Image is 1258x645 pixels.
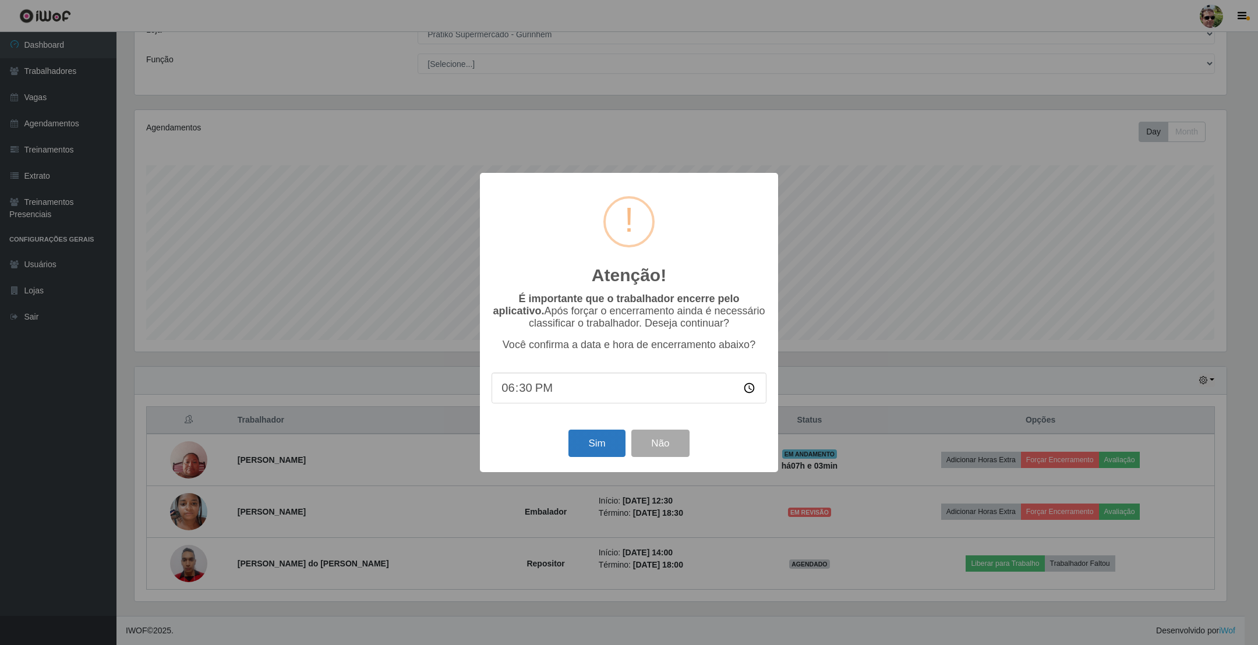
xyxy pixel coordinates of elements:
[492,339,766,351] p: Você confirma a data e hora de encerramento abaixo?
[493,293,739,317] b: É importante que o trabalhador encerre pelo aplicativo.
[568,430,625,457] button: Sim
[492,293,766,329] p: Após forçar o encerramento ainda é necessário classificar o trabalhador. Deseja continuar?
[592,265,666,286] h2: Atenção!
[631,430,689,457] button: Não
